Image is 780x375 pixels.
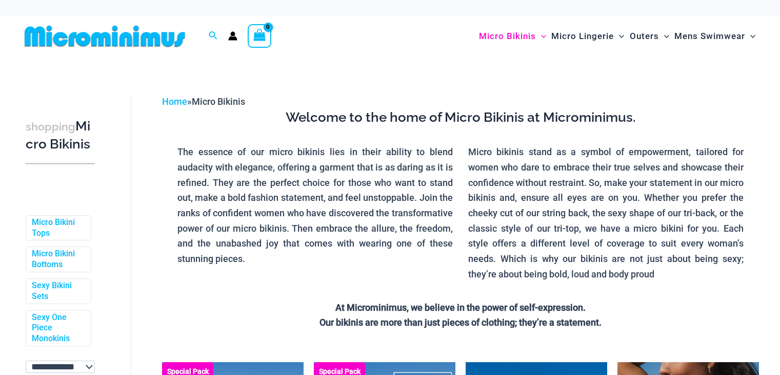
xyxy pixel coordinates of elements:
[674,23,745,49] span: Mens Swimwear
[475,19,759,53] nav: Site Navigation
[32,217,83,239] a: Micro Bikini Tops
[614,23,624,49] span: Menu Toggle
[549,21,627,52] a: Micro LingerieMenu ToggleMenu Toggle
[177,144,453,267] p: The essence of our micro bikinis lies in their ability to blend audacity with elegance, offering ...
[672,21,758,52] a: Mens SwimwearMenu ToggleMenu Toggle
[21,25,189,48] img: MM SHOP LOGO FLAT
[26,118,95,153] h3: Micro Bikinis
[630,23,659,49] span: Outers
[192,96,245,107] span: Micro Bikinis
[228,31,237,41] a: Account icon link
[476,21,549,52] a: Micro BikinisMenu ToggleMenu Toggle
[536,23,546,49] span: Menu Toggle
[745,23,755,49] span: Menu Toggle
[468,144,744,282] p: Micro bikinis stand as a symbol of empowerment, tailored for women who dare to embrace their true...
[248,24,271,48] a: View Shopping Cart, empty
[26,120,75,133] span: shopping
[479,23,536,49] span: Micro Bikinis
[627,21,672,52] a: OutersMenu ToggleMenu Toggle
[319,317,602,328] strong: Our bikinis are more than just pieces of clothing; they’re a statement.
[162,96,245,107] span: »
[32,249,83,270] a: Micro Bikini Bottoms
[26,361,95,373] select: wpc-taxonomy-pa_color-745982
[209,30,218,43] a: Search icon link
[659,23,669,49] span: Menu Toggle
[162,96,187,107] a: Home
[32,312,83,344] a: Sexy One Piece Monokinis
[551,23,614,49] span: Micro Lingerie
[32,280,83,302] a: Sexy Bikini Sets
[335,302,586,313] strong: At Microminimus, we believe in the power of self-expression.
[170,109,751,126] h3: Welcome to the home of Micro Bikinis at Microminimus.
